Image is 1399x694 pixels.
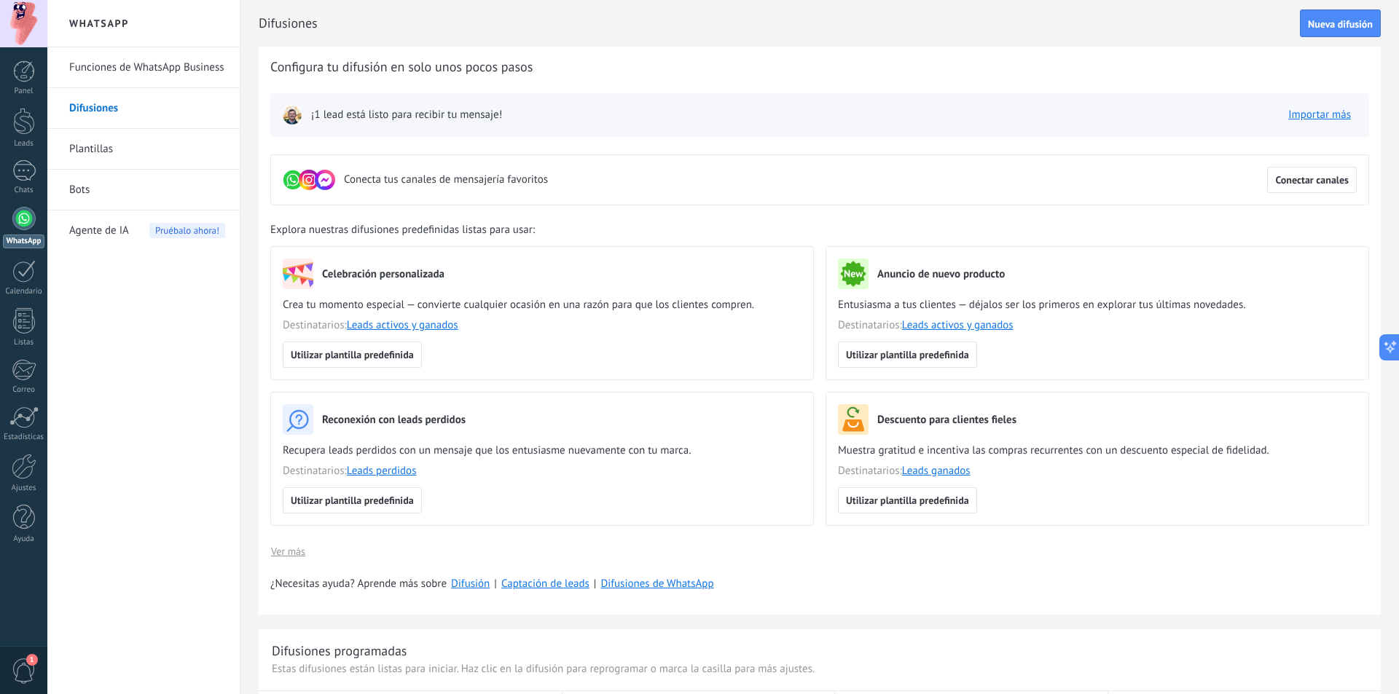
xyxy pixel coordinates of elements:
[283,443,802,458] span: Recupera leads perdidos con un mensaje que los entusiasme nuevamente con tu marca.
[1288,108,1351,122] a: Importar más
[3,87,45,96] div: Panel
[270,577,1369,591] div: | |
[69,47,225,88] a: Funciones de WhatsApp Business
[69,88,225,129] a: Difusiones
[3,433,45,442] div: Estadísticas
[1282,104,1357,126] button: Importar más
[846,495,969,505] span: Utilizar plantilla predefinida
[3,139,45,149] div: Leads
[283,464,802,478] span: Destinatarios:
[3,338,45,347] div: Listas
[270,58,533,76] span: Configura tu difusión en solo unos pocos pasos
[283,342,422,368] button: Utilizar plantilla predefinida
[47,170,240,210] li: Bots
[347,318,458,332] a: Leads activos y ganados
[3,287,45,296] div: Calendario
[3,234,44,248] div: WhatsApp
[69,170,225,210] a: Bots
[47,88,240,129] li: Difusiones
[69,210,225,251] a: Agente de IAPruébalo ahora!
[600,577,713,591] a: Difusiones de WhatsApp
[3,484,45,493] div: Ajustes
[501,577,589,591] a: Captación de leads
[1275,175,1349,185] span: Conectar canales
[902,464,971,478] a: Leads ganados
[272,642,407,659] div: Difusiones programadas
[347,464,417,478] a: Leads perdidos
[270,223,535,237] span: Explora nuestras difusiones predefinidas listas para usar:
[291,495,414,505] span: Utilizar plantilla predefinida
[272,662,1368,676] p: Estas difusiones están listas para iniciar. Haz clic en la difusión para reprogramar o marca la c...
[3,385,45,395] div: Correo
[270,540,306,562] button: Ver más
[1300,9,1381,37] button: Nueva difusión
[26,654,38,666] span: 1
[3,535,45,544] div: Ayuda
[838,487,977,513] button: Utilizar plantilla predefinida
[69,210,129,251] span: Agente de IA
[271,546,305,556] span: Ver más
[902,318,1014,332] a: Leads activos y ganados
[311,108,502,122] span: ¡1 lead está listo para recibir tu mensaje!
[149,223,225,238] span: Pruébalo ahora!
[47,129,240,170] li: Plantillas
[3,186,45,195] div: Chats
[291,350,414,360] span: Utilizar plantilla predefinida
[451,577,490,591] a: Difusión
[283,298,802,312] span: Crea tu momento especial — convierte cualquier ocasión en una razón para que los clientes compren.
[322,267,444,281] h3: Celebración personalizada
[877,413,1016,427] h3: Descuento para clientes fieles
[1308,19,1373,29] span: Nueva difusión
[322,413,466,427] h3: Reconexión con leads perdidos
[282,105,302,125] img: leadIcon
[283,487,422,513] button: Utilizar plantilla predefinida
[283,318,802,333] span: Destinatarios:
[47,210,240,251] li: Agente de IA
[838,342,977,368] button: Utilizar plantilla predefinida
[259,9,1300,38] h2: Difusiones
[877,267,1005,281] h3: Anuncio de nuevo producto
[270,577,447,591] span: ¿Necesitas ayuda? Aprende más sobre
[47,47,240,88] li: Funciones de WhatsApp Business
[846,350,969,360] span: Utilizar plantilla predefinida
[344,173,548,187] span: Conecta tus canales de mensajería favoritos
[838,464,1357,478] span: Destinatarios:
[838,318,1357,333] span: Destinatarios:
[838,443,1357,458] span: Muestra gratitud e incentiva las compras recurrentes con un descuento especial de fidelidad.
[1267,167,1357,193] button: Conectar canales
[69,129,225,170] a: Plantillas
[838,298,1357,312] span: Entusiasma a tus clientes — déjalos ser los primeros en explorar tus últimas novedades.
